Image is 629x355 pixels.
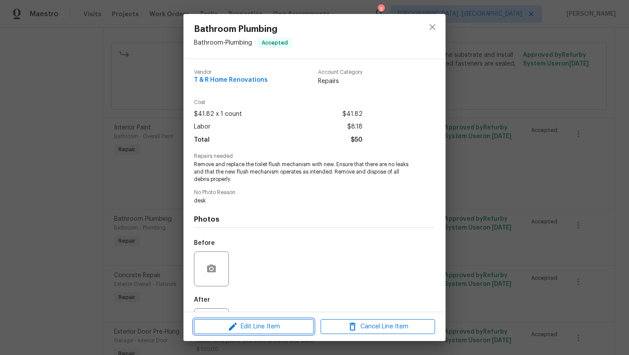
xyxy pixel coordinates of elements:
[194,108,242,121] span: $41.82 x 1 count
[194,297,210,303] h5: After
[194,24,292,34] span: Bathroom Plumbing
[318,70,363,75] span: Account Category
[194,215,435,224] h4: Photos
[194,121,211,133] span: Labor
[194,197,411,205] span: desk
[194,134,210,146] span: Total
[194,161,411,183] span: Remove and replace the toilet flush mechanism with new. Ensure that there are no leaks and that t...
[347,121,363,133] span: $8.18
[323,321,432,332] span: Cancel Line Item
[194,100,363,105] span: Cost
[321,319,435,334] button: Cancel Line Item
[194,153,435,159] span: Repairs needed
[342,108,363,121] span: $41.82
[194,240,215,246] h5: Before
[197,321,311,332] span: Edit Line Item
[194,190,435,195] span: No Photo Reason
[258,38,291,47] span: Accepted
[318,77,363,86] span: Repairs
[194,319,314,334] button: Edit Line Item
[422,17,443,38] button: close
[351,134,363,146] span: $50
[194,70,268,75] span: Vendor
[194,77,268,84] span: T & R Home Renovations
[194,40,252,46] span: Bathroom - Plumbing
[378,5,384,14] div: 3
